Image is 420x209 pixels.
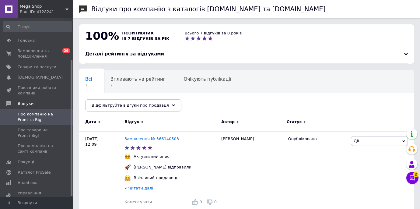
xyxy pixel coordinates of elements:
span: Опубліковані без комен... [85,100,147,105]
span: Відфільтруйте відгуки про продавця [92,103,169,108]
span: Про товари на Prom і Bigl [18,127,56,138]
span: Статус [287,119,302,125]
span: Дії [354,139,359,143]
span: із 7 відгуків за рік [122,36,170,41]
img: :nerd_face: [124,154,131,160]
span: Про компанію на сайті компанії [18,143,56,154]
span: Замовлення та повідомлення [18,48,56,59]
span: Показники роботи компанії [18,85,56,96]
span: Каталог ProSale [18,170,51,175]
span: Відгуки [18,101,33,106]
span: Деталі рейтингу за відгуками [85,51,164,57]
span: Покупці [18,159,34,165]
span: позитивних [122,31,154,35]
div: Опубліковані без коментаря [79,93,159,116]
div: Ваш ID: 4128241 [20,9,73,15]
div: [PERSON_NAME] відправили [132,165,193,170]
span: 0 [199,200,202,204]
div: Деталі рейтингу за відгуками [85,51,408,57]
span: Товари та послуги [18,64,56,70]
input: Пошук [3,21,72,32]
span: Головна [18,38,35,43]
span: Читати далі [128,186,153,190]
span: Дата [85,119,96,125]
span: Аналітика [18,180,39,186]
span: [DEMOGRAPHIC_DATA] [18,75,63,80]
div: Актуальний опис [132,154,171,159]
div: Опубліковано [288,136,347,142]
div: Всього 7 відгуків за 0 років [185,30,242,36]
img: :hugging_face: [124,175,131,181]
span: 29 [62,48,70,53]
span: 100% [85,30,119,42]
img: :rocket: [124,164,131,170]
div: Ввічливий продавець [132,175,180,181]
span: Mega Shop [20,4,65,9]
span: Управління сайтом [18,190,56,201]
span: Всі [85,76,92,82]
span: 0 [214,200,217,204]
span: 3 [413,172,418,177]
span: 7 [110,83,166,88]
div: Читати далі [124,186,218,193]
span: Впливають на рейтинг [110,76,166,82]
span: Коментувати [124,200,152,204]
button: Чат з покупцем3 [406,172,418,184]
h1: Відгуки про компанію з каталогів [DOMAIN_NAME] та [DOMAIN_NAME] [91,5,326,13]
span: Очікують публікації [184,76,231,82]
a: Замовлення № 366140503 [124,136,179,141]
span: Відгук [124,119,139,125]
span: Про компанію на Prom та Bigl [18,112,56,122]
span: 7 [85,83,92,88]
span: Автор [221,119,235,125]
